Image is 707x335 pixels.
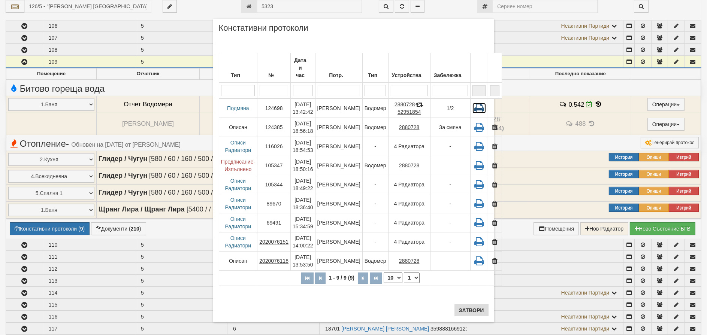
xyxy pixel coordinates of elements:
[301,272,314,284] button: Първа страница
[432,70,468,80] div: Забележка
[221,70,256,80] div: Тип
[291,156,315,175] td: [DATE] 18:50:16
[390,70,428,80] div: Устройства
[388,53,430,83] th: Устройства: No sort applied, activate to apply an ascending sort
[362,137,388,156] td: -
[430,213,470,232] td: -
[399,162,420,168] tcxspan: Call 2880728 via 3CX
[388,175,430,194] td: 4 Радиатора
[404,272,420,283] select: Страница номер
[291,118,315,137] td: [DATE] 18:56:18
[430,175,470,194] td: -
[291,194,315,213] td: [DATE] 18:36:40
[257,98,291,118] td: 124698
[315,175,362,194] td: [PERSON_NAME]
[293,55,313,80] div: Дата и час
[454,304,489,316] button: Затвори
[257,194,291,213] td: 89670
[317,70,360,80] div: Потр.
[259,70,288,80] div: №
[257,156,291,175] td: 105347
[315,232,362,252] td: [PERSON_NAME]
[362,194,388,213] td: -
[388,137,430,156] td: 4 Радиатора
[315,98,362,118] td: [PERSON_NAME]
[315,252,362,271] td: [PERSON_NAME]
[291,98,315,118] td: [DATE] 13:42:42
[219,98,257,118] td: Подмяна
[362,175,388,194] td: -
[430,232,470,252] td: -
[430,98,470,118] td: 1/2
[219,137,257,156] td: Описи Радиатори
[219,194,257,213] td: Описи Радиатори
[430,137,470,156] td: -
[219,53,257,83] th: Тип: No sort applied, activate to apply an ascending sort
[395,101,415,107] tcxspan: Call 2880728 via 3CX
[315,118,362,137] td: [PERSON_NAME]
[315,53,362,83] th: Потр.: No sort applied, activate to apply an ascending sort
[219,213,257,232] td: Описи Радиатори
[219,24,308,37] span: Констативни протоколи
[257,53,291,83] th: №: No sort applied, activate to apply an ascending sort
[291,252,315,271] td: [DATE] 13:53:50
[315,272,326,284] button: Предишна страница
[362,213,388,232] td: -
[488,53,502,83] th: : No sort applied, activate to apply an ascending sort
[259,258,288,264] tcxspan: Call 2020076118 via 3CX
[362,156,388,175] td: Водомер
[259,239,288,245] tcxspan: Call 2020076151 via 3CX
[470,53,488,83] th: : No sort applied, sorting is disabled
[388,213,430,232] td: 4 Радиатора
[398,109,421,115] tcxspan: Call 52951854 via 3CX
[430,53,470,83] th: Забележка: No sort applied, activate to apply an ascending sort
[291,213,315,232] td: [DATE] 15:34:59
[219,252,257,271] td: Описан
[257,118,291,137] td: 124385
[315,156,362,175] td: [PERSON_NAME]
[358,272,368,284] button: Следваща страница
[219,118,257,137] td: Описан
[362,53,388,83] th: Тип: No sort applied, activate to apply an ascending sort
[219,175,257,194] td: Описи Радиатори
[315,213,362,232] td: [PERSON_NAME]
[362,232,388,252] td: -
[315,194,362,213] td: [PERSON_NAME]
[257,175,291,194] td: 105344
[362,252,388,271] td: Водомер
[430,194,470,213] td: -
[257,137,291,156] td: 116026
[327,275,356,281] span: 1 - 9 / 9 (9)
[291,53,315,83] th: Дата и час: Descending sort applied, activate to apply an ascending sort
[362,98,388,118] td: Водомер
[365,70,386,80] div: Тип
[430,118,470,137] td: За смяна
[219,156,257,175] td: Предписание
[384,272,402,283] select: Брой редове на страница
[291,137,315,156] td: [DATE] 18:54:53
[315,137,362,156] td: [PERSON_NAME]
[257,213,291,232] td: 69491
[291,232,315,252] td: [DATE] 14:00:22
[362,118,388,137] td: Водомер
[291,175,315,194] td: [DATE] 18:49:22
[399,124,420,130] tcxspan: Call 2880728 via 3CX
[388,194,430,213] td: 4 Радиатора
[388,232,430,252] td: 4 Радиатора
[370,272,382,284] button: Последна страница
[399,258,420,264] tcxspan: Call 2880728 via 3CX
[219,232,257,252] td: Описи Радиатори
